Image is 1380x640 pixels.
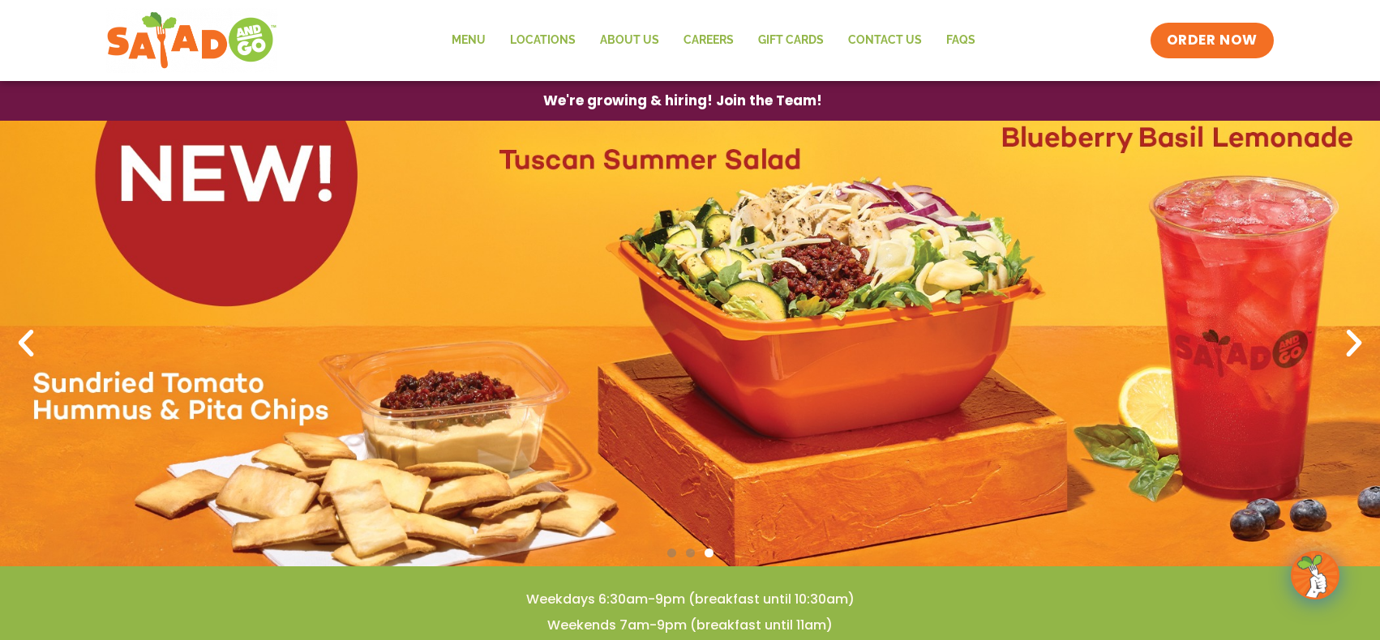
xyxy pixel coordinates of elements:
img: new-SAG-logo-768×292 [106,8,277,73]
a: GIFT CARDS [746,22,836,59]
a: Locations [498,22,588,59]
h4: Weekends 7am-9pm (breakfast until 11am) [32,617,1348,634]
a: About Us [588,22,671,59]
h4: Weekdays 6:30am-9pm (breakfast until 10:30am) [32,591,1348,608]
div: Next slide [1336,326,1372,361]
a: FAQs [934,22,988,59]
img: wpChatIcon [1292,553,1338,598]
a: We're growing & hiring! Join the Team! [519,82,846,120]
a: Careers [671,22,746,59]
span: Go to slide 1 [667,548,676,557]
div: Previous slide [8,326,44,361]
span: We're growing & hiring! Join the Team! [543,94,822,108]
a: Contact Us [836,22,934,59]
a: Menu [439,22,498,59]
span: Go to slide 3 [705,548,714,557]
span: ORDER NOW [1167,31,1258,50]
span: Go to slide 2 [686,548,695,557]
a: ORDER NOW [1151,23,1274,58]
nav: Menu [439,22,988,59]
